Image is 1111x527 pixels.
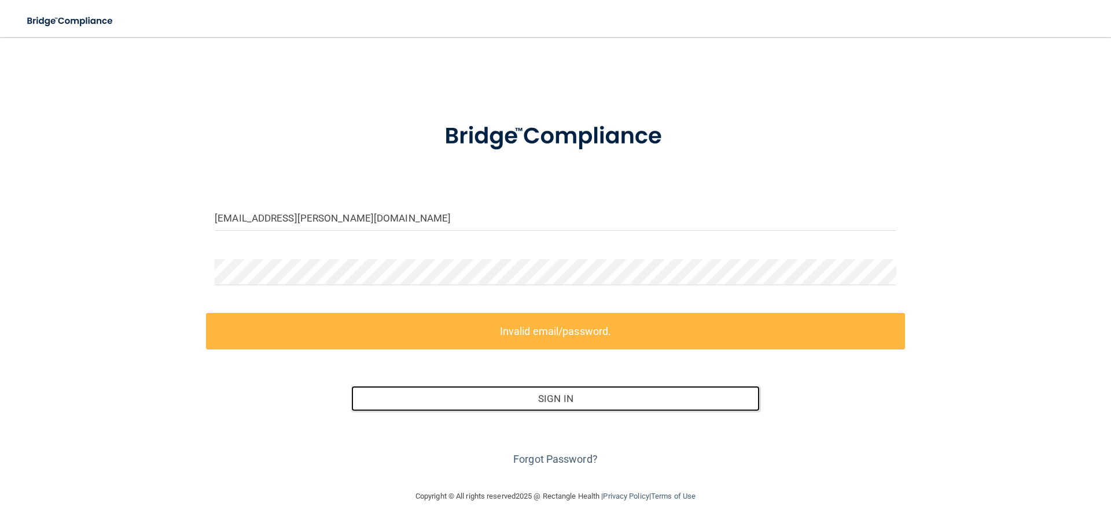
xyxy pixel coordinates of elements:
[344,478,767,515] div: Copyright © All rights reserved 2025 @ Rectangle Health | |
[215,205,896,231] input: Email
[651,492,696,500] a: Terms of Use
[17,9,124,33] img: bridge_compliance_login_screen.278c3ca4.svg
[421,106,690,167] img: bridge_compliance_login_screen.278c3ca4.svg
[603,492,649,500] a: Privacy Policy
[206,313,905,349] label: Invalid email/password.
[351,386,760,411] button: Sign In
[513,453,598,465] a: Forgot Password?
